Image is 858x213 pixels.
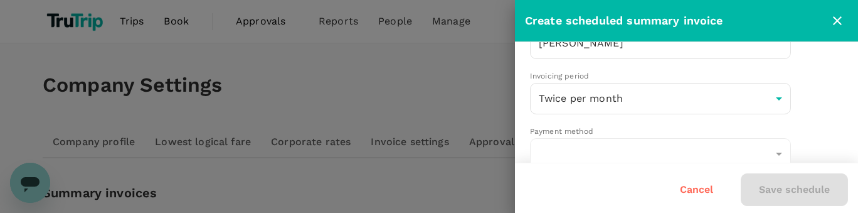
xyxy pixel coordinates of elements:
[525,12,827,30] div: Create scheduled summary invoice
[662,174,731,205] button: Cancel
[827,10,848,31] button: close
[530,72,589,80] span: Invoicing period
[530,138,791,170] div: ​
[530,127,593,136] span: Payment method
[530,83,791,114] div: Twice per month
